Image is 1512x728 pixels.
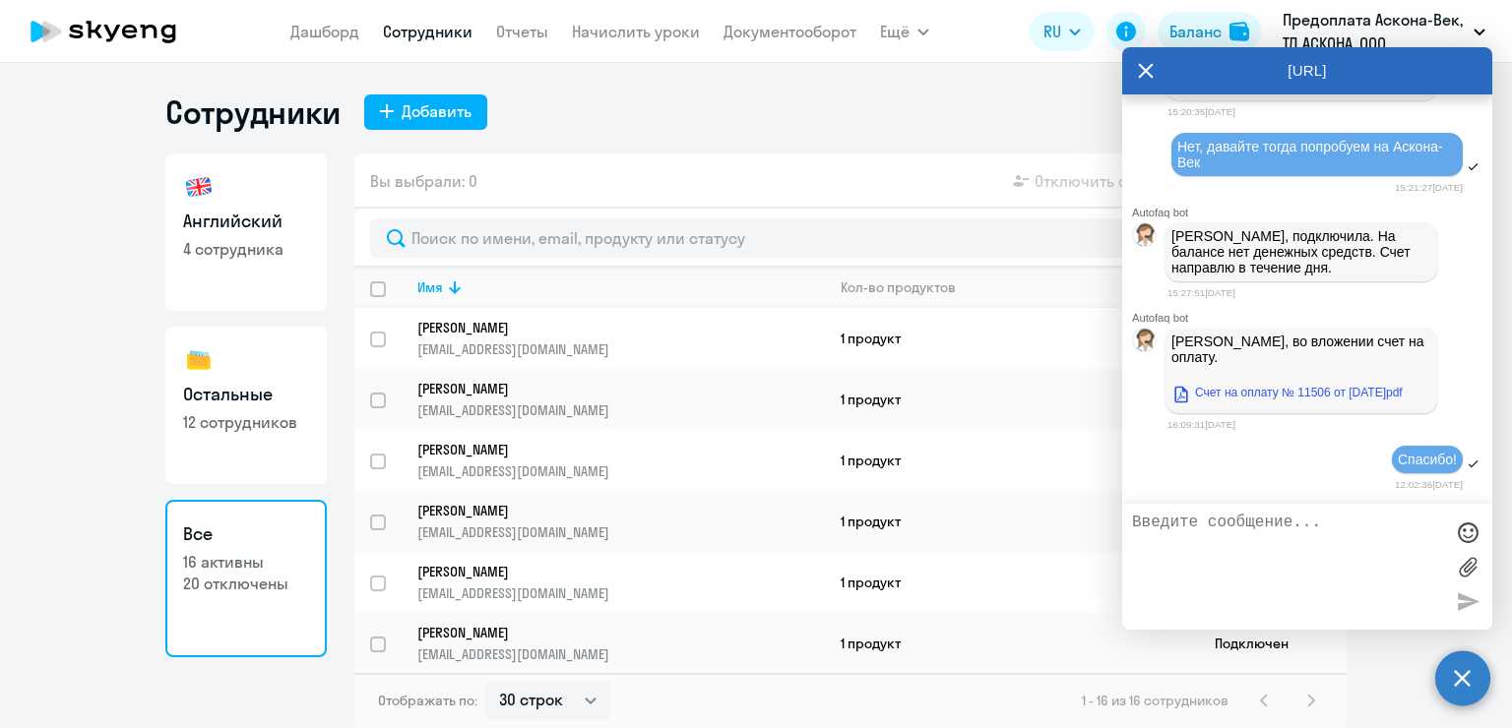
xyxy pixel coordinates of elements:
a: Отчеты [496,22,548,41]
p: [EMAIL_ADDRESS][DOMAIN_NAME] [417,462,824,480]
span: Спасибо! [1398,452,1457,467]
img: english [183,171,215,203]
td: 1 продукт [825,552,1199,613]
p: [PERSON_NAME] [417,319,797,336]
p: [PERSON_NAME] [417,502,797,519]
time: 12:02:36[DATE] [1395,479,1463,490]
p: [PERSON_NAME] [417,624,797,641]
a: Английский4 сотрудника [165,153,327,311]
a: Начислить уроки [572,22,700,41]
img: balance [1229,22,1249,41]
button: RU [1030,12,1095,51]
a: Все16 активны20 отключены [165,500,327,657]
a: [PERSON_NAME][EMAIL_ADDRESS][DOMAIN_NAME] [417,319,824,358]
img: bot avatar [1133,329,1158,357]
a: Счет на оплату № 11506 от [DATE]pdf [1171,381,1403,404]
a: [PERSON_NAME][EMAIL_ADDRESS][DOMAIN_NAME] [417,563,824,602]
p: [PERSON_NAME] [417,380,797,397]
p: 20 отключены [183,573,309,594]
img: others [183,344,215,376]
span: Нет, давайте тогда попробуем на Аскона-Век [1177,139,1443,170]
div: Autofaq bot [1132,207,1492,218]
h1: Сотрудники [165,92,341,132]
p: [PERSON_NAME] [417,563,797,580]
time: 16:09:31[DATE] [1167,419,1235,430]
div: Баланс [1169,20,1222,43]
time: 15:27:51[DATE] [1167,287,1235,298]
td: 1 продукт [825,430,1199,491]
a: [PERSON_NAME][EMAIL_ADDRESS][DOMAIN_NAME] [417,380,824,419]
label: Лимит 10 файлов [1453,552,1482,581]
div: Autofaq bot [1132,312,1492,324]
a: Дашборд [290,22,359,41]
div: Кол-во продуктов [841,278,1198,296]
div: Имя [417,278,443,296]
p: Предоплата Аскона-Век, ТД АСКОНА, ООО [1283,8,1466,55]
div: Имя [417,278,824,296]
td: 1 продукт [825,369,1199,430]
time: 15:20:35[DATE] [1167,106,1235,117]
span: 1 - 16 из 16 сотрудников [1082,692,1228,709]
a: Остальные12 сотрудников [165,327,327,484]
a: Сотрудники [383,22,472,41]
h3: Английский [183,209,309,234]
p: 16 активны [183,551,309,573]
td: Подключен [1199,613,1347,674]
button: Добавить [364,94,487,130]
td: 1 продукт [825,308,1199,369]
p: 12 сотрудников [183,411,309,433]
span: RU [1043,20,1061,43]
a: Документооборот [724,22,856,41]
p: [EMAIL_ADDRESS][DOMAIN_NAME] [417,584,824,602]
a: [PERSON_NAME][EMAIL_ADDRESS][DOMAIN_NAME] [417,624,824,663]
a: [PERSON_NAME][EMAIL_ADDRESS][DOMAIN_NAME] [417,441,824,480]
div: Добавить [402,99,472,123]
h3: Все [183,521,309,547]
p: [PERSON_NAME], во вложении счет на оплату. [1171,334,1431,381]
p: [EMAIL_ADDRESS][DOMAIN_NAME] [417,523,824,541]
span: Вы выбрали: 0 [370,169,477,193]
span: Ещё [880,20,910,43]
time: 15:21:27[DATE] [1395,182,1463,193]
p: [PERSON_NAME] [417,441,797,458]
p: [EMAIL_ADDRESS][DOMAIN_NAME] [417,340,824,358]
input: Поиск по имени, email, продукту или статусу [370,218,1331,258]
button: Ещё [880,12,929,51]
div: Кол-во продуктов [841,278,956,296]
p: [EMAIL_ADDRESS][DOMAIN_NAME] [417,645,824,663]
h3: Остальные [183,382,309,407]
button: Балансbalance [1158,12,1261,51]
p: [PERSON_NAME], подключила. На балансе нет денежных средств. Счет направлю в течение дня. [1171,228,1431,275]
td: 1 продукт [825,491,1199,552]
button: Предоплата Аскона-Век, ТД АСКОНА, ООО [1273,8,1495,55]
td: 1 продукт [825,613,1199,674]
span: Отображать по: [378,692,477,709]
a: [PERSON_NAME][EMAIL_ADDRESS][DOMAIN_NAME] [417,502,824,541]
p: [EMAIL_ADDRESS][DOMAIN_NAME] [417,401,824,419]
p: 4 сотрудника [183,238,309,260]
img: bot avatar [1133,223,1158,252]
